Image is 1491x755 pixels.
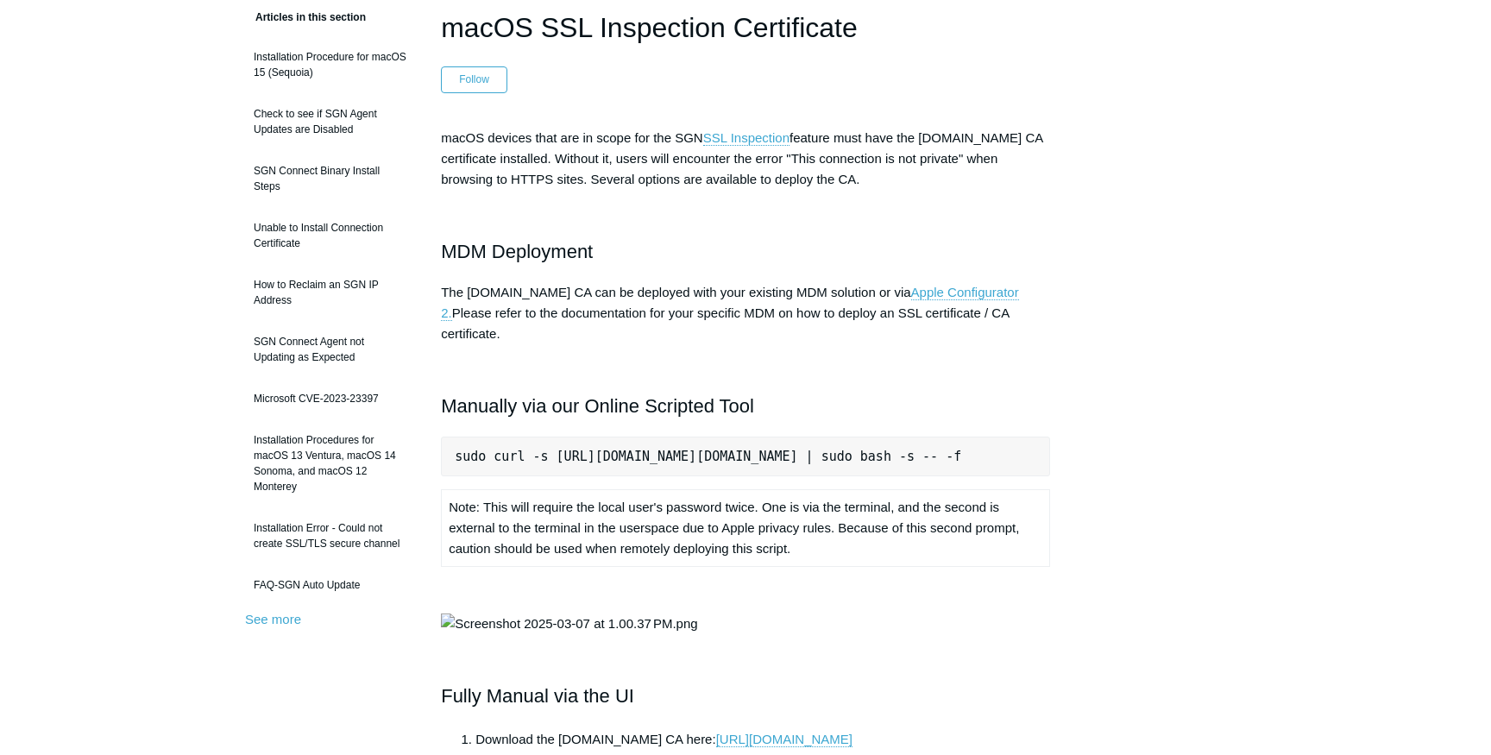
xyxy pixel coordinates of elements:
[245,512,415,560] a: Installation Error - Could not create SSL/TLS secure channel
[441,7,1050,48] h1: macOS SSL Inspection Certificate
[441,128,1050,190] p: macOS devices that are in scope for the SGN feature must have the [DOMAIN_NAME] CA certificate in...
[245,268,415,317] a: How to Reclaim an SGN IP Address
[245,41,415,89] a: Installation Procedure for macOS 15 (Sequoia)
[245,612,301,626] a: See more
[441,681,1050,711] h2: Fully Manual via the UI
[245,211,415,260] a: Unable to Install Connection Certificate
[245,11,366,23] span: Articles in this section
[441,66,507,92] button: Follow Article
[716,732,852,747] a: [URL][DOMAIN_NAME]
[245,424,415,503] a: Installation Procedures for macOS 13 Ventura, macOS 14 Sonoma, and macOS 12 Monterey
[441,285,1018,321] a: Apple Configurator 2.
[245,98,415,146] a: Check to see if SGN Agent Updates are Disabled
[703,130,790,146] a: SSL Inspection
[245,382,415,415] a: Microsoft CVE-2023-23397
[442,490,1050,567] td: Note: This will require the local user's password twice. One is via the terminal, and the second ...
[245,154,415,203] a: SGN Connect Binary Install Steps
[441,282,1050,344] p: The [DOMAIN_NAME] CA can be deployed with your existing MDM solution or via Please refer to the d...
[475,729,1050,750] li: Download the [DOMAIN_NAME] CA here:
[441,437,1050,476] pre: sudo curl -s [URL][DOMAIN_NAME][DOMAIN_NAME] | sudo bash -s -- -f
[441,236,1050,267] h2: MDM Deployment
[441,613,697,634] img: Screenshot 2025-03-07 at 1.00.37 PM.png
[441,391,1050,421] h2: Manually via our Online Scripted Tool
[245,325,415,374] a: SGN Connect Agent not Updating as Expected
[245,569,415,601] a: FAQ-SGN Auto Update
